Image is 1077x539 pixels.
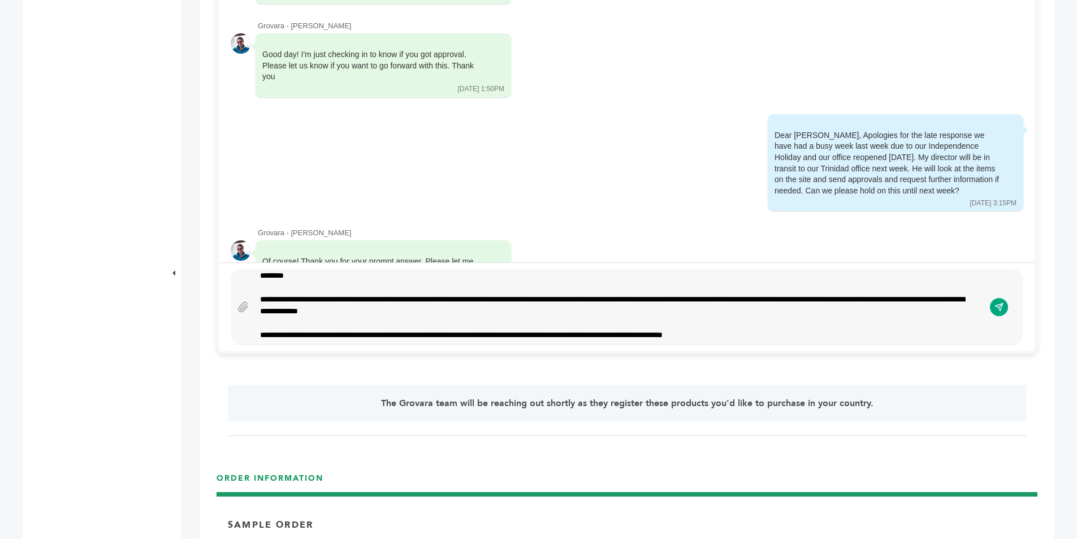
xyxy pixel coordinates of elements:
[458,84,504,94] div: [DATE] 1:50PM
[775,130,1001,197] div: Dear [PERSON_NAME], Apologies for the late response we have had a busy week last week due to our ...
[262,256,488,278] div: Of course! Thank you for your prompt answer. Please let me know your name ;)
[258,228,1023,238] div: Grovara - [PERSON_NAME]
[217,473,1037,493] h3: ORDER INFORMATION
[259,396,994,410] p: The Grovara team will be reaching out shortly as they register these products you'd like to purch...
[262,49,488,83] div: Good day! I'm just checking in to know if you got approval. Please let us know if you want to go ...
[258,21,1023,31] div: Grovara - [PERSON_NAME]
[228,519,313,531] p: Sample Order
[970,199,1017,208] div: [DATE] 3:15PM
